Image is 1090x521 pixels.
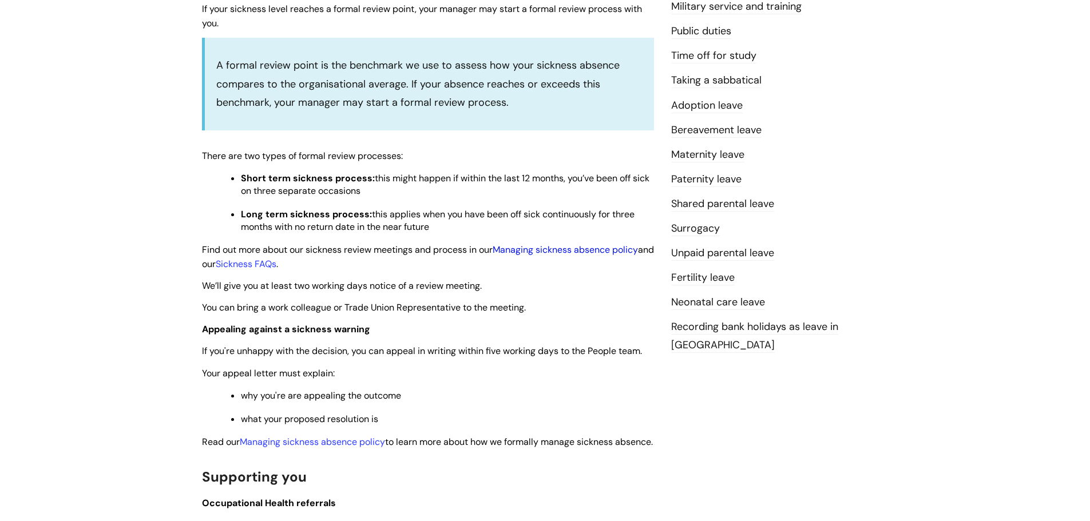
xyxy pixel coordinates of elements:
[671,73,762,88] a: Taking a sabbatical
[241,413,378,425] span: what your proposed resolution is
[671,320,838,353] a: Recording bank holidays as leave in [GEOGRAPHIC_DATA]
[240,436,385,448] a: Managing sickness absence policy
[216,258,276,270] a: Sickness FAQs
[671,295,765,310] a: Neonatal care leave
[202,244,654,270] span: Find out more about our sickness review meetings and process in our and our .
[202,323,370,335] span: Appealing against a sickness warning
[202,497,336,509] span: Occupational Health referrals
[202,345,642,357] span: If you're unhappy with the decision, you can appeal in writing within five working days to the Pe...
[671,172,742,187] a: Paternity leave
[671,271,735,285] a: Fertility leave
[202,301,526,313] span: You can bring a work colleague or Trade Union Representative to the meeting.
[671,221,720,236] a: Surrogacy
[202,436,653,448] span: Read our to learn more about how we formally manage sickness absence.
[241,208,635,233] span: this applies when you have been off sick continuously for three months with no return date in the...
[671,49,756,63] a: Time off for study
[241,208,372,220] strong: Long term sickness process:
[671,246,774,261] a: Unpaid parental leave
[241,172,375,184] strong: Short term sickness process:
[241,172,649,197] span: this might happen if within the last 12 months, you’ve been off sick on three separate occasions
[241,389,401,401] span: why you're are appealing the outcome
[202,280,482,292] span: We’ll give you at least two working days notice of a review meeting.
[671,148,744,162] a: Maternity leave
[493,244,638,256] a: Managing sickness absence policy
[202,367,335,379] span: Your appeal letter must explain:
[671,123,762,138] a: Bereavement leave
[202,150,403,162] span: There are two types of formal review processes:
[202,3,642,29] span: If your sickness level reaches a formal review point, your manager may start a formal review proc...
[671,197,774,212] a: Shared parental leave
[216,56,643,112] p: A formal review point is the benchmark we use to assess how your sickness absence compares to the...
[202,468,307,486] span: Supporting you
[671,24,731,39] a: Public duties
[671,98,743,113] a: Adoption leave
